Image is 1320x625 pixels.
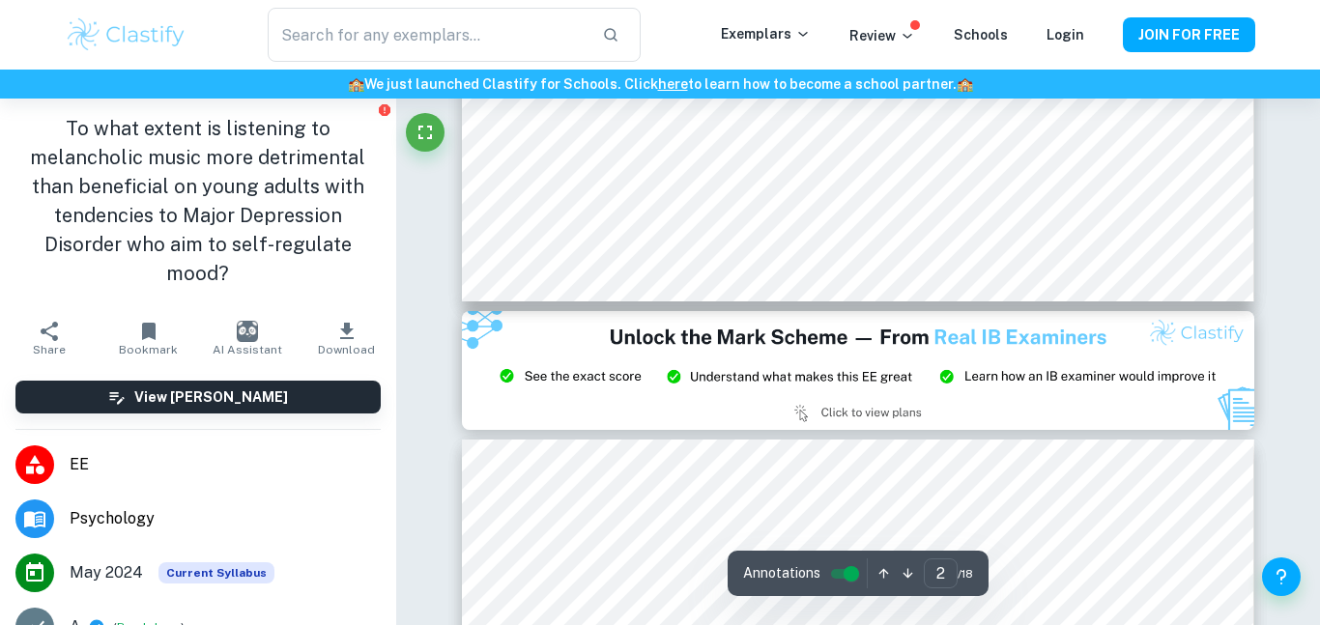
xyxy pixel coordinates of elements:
span: May 2024 [70,561,143,584]
span: / 18 [958,565,973,582]
a: Login [1047,27,1084,43]
button: Download [297,311,395,365]
span: AI Assistant [213,343,282,356]
button: JOIN FOR FREE [1123,17,1255,52]
button: Report issue [378,102,392,117]
span: Share [33,343,66,356]
button: View [PERSON_NAME] [15,381,381,413]
span: EE [70,453,381,476]
h6: View [PERSON_NAME] [134,386,288,408]
img: Clastify logo [65,15,187,54]
button: AI Assistant [198,311,297,365]
p: Exemplars [721,23,811,44]
a: Schools [954,27,1008,43]
h6: We just launched Clastify for Schools. Click to learn how to become a school partner. [4,73,1316,95]
img: AI Assistant [237,321,258,342]
button: Help and Feedback [1262,557,1301,596]
span: Current Syllabus [158,562,274,583]
span: Download [318,343,375,356]
img: Ad [462,311,1254,430]
button: Fullscreen [406,113,445,152]
input: Search for any exemplars... [268,8,587,62]
span: 🏫 [348,76,364,92]
span: Annotations [743,563,820,583]
button: Bookmark [99,311,197,365]
a: here [658,76,688,92]
span: 🏫 [957,76,973,92]
p: Review [849,25,915,46]
span: Bookmark [119,343,178,356]
h1: To what extent is listening to melancholic music more detrimental than beneficial on young adults... [15,114,381,288]
span: Psychology [70,507,381,530]
div: This exemplar is based on the current syllabus. Feel free to refer to it for inspiration/ideas wh... [158,562,274,583]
